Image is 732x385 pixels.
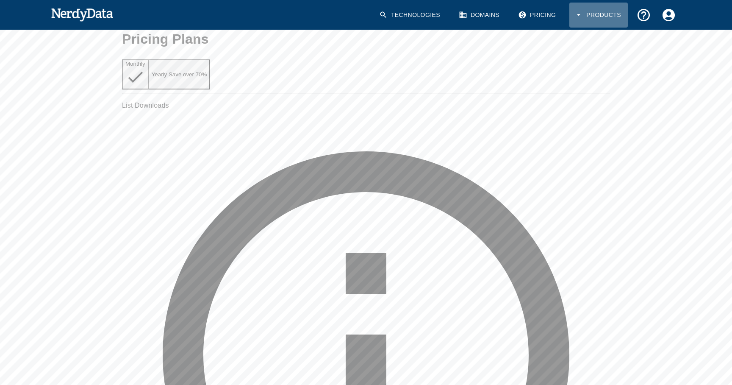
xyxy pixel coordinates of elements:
[374,3,447,28] a: Technologies
[631,3,656,28] button: Support and Documentation
[122,59,149,89] button: Monthly
[569,3,628,28] button: Products
[148,59,211,89] button: Yearly Save over 70%
[169,71,207,78] span: Save over 70%
[656,3,681,28] button: Account Settings
[122,29,610,49] h1: Pricing Plans
[454,3,506,28] a: Domains
[51,6,113,23] img: NerdyData.com
[513,3,563,28] a: Pricing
